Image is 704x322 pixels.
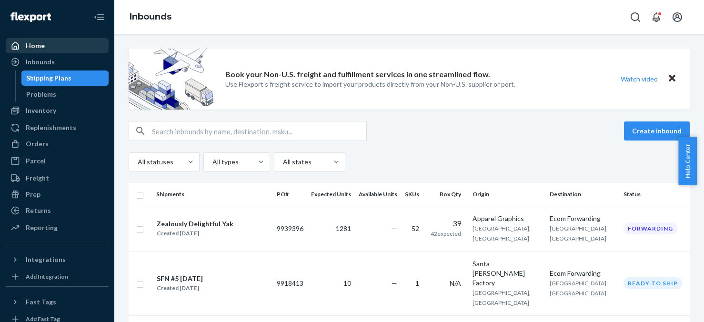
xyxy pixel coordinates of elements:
[26,173,49,183] div: Freight
[469,183,546,206] th: Origin
[26,206,51,215] div: Returns
[10,12,51,22] img: Flexport logo
[26,57,55,67] div: Inbounds
[6,171,109,186] a: Freight
[211,157,212,167] input: All types
[26,73,71,83] div: Shipping Plans
[282,157,283,167] input: All states
[415,279,419,287] span: 1
[26,41,45,50] div: Home
[26,255,66,264] div: Integrations
[473,289,531,306] span: [GEOGRAPHIC_DATA], [GEOGRAPHIC_DATA]
[668,8,687,27] button: Open account menu
[21,87,109,102] a: Problems
[6,220,109,235] a: Reporting
[26,223,58,232] div: Reporting
[225,80,515,89] p: Use Flexport’s freight service to import your products directly from your Non-U.S. supplier or port.
[157,274,203,283] div: SFN #5 [DATE]
[26,297,56,307] div: Fast Tags
[550,280,608,297] span: [GEOGRAPHIC_DATA], [GEOGRAPHIC_DATA]
[624,277,682,289] div: Ready to ship
[122,3,179,31] ol: breadcrumbs
[473,225,531,242] span: [GEOGRAPHIC_DATA], [GEOGRAPHIC_DATA]
[26,123,76,132] div: Replenishments
[6,153,109,169] a: Parcel
[26,272,68,281] div: Add Integration
[26,190,40,199] div: Prep
[355,183,401,206] th: Available Units
[6,203,109,218] a: Returns
[343,279,351,287] span: 10
[626,8,645,27] button: Open Search Box
[401,183,427,206] th: SKUs
[6,136,109,151] a: Orders
[620,183,690,206] th: Status
[225,69,490,80] p: Book your Non-U.S. freight and fulfillment services in one streamlined flow.
[273,183,307,206] th: PO#
[624,222,677,234] div: Forwarding
[550,214,616,223] div: Ecom Forwarding
[6,54,109,70] a: Inbounds
[392,279,397,287] span: —
[26,139,49,149] div: Orders
[473,214,542,223] div: Apparel Graphics
[336,224,351,232] span: 1281
[412,224,419,232] span: 52
[137,157,138,167] input: All statuses
[273,251,307,315] td: 9918413
[152,183,273,206] th: Shipments
[6,38,109,53] a: Home
[307,183,355,206] th: Expected Units
[6,294,109,310] button: Fast Tags
[614,72,664,86] button: Watch video
[473,259,542,288] div: Santa [PERSON_NAME] Factory
[427,183,469,206] th: Box Qty
[6,103,109,118] a: Inventory
[26,156,46,166] div: Parcel
[450,279,461,287] span: N/A
[546,183,620,206] th: Destination
[90,8,109,27] button: Close Navigation
[392,224,397,232] span: —
[6,271,109,282] a: Add Integration
[152,121,366,141] input: Search inbounds by name, destination, msku...
[157,219,233,229] div: Zealously Delightful Yak
[678,137,697,185] button: Help Center
[6,120,109,135] a: Replenishments
[624,121,690,141] button: Create inbound
[431,230,461,237] span: 42 expected
[273,206,307,251] td: 9939396
[130,11,171,22] a: Inbounds
[157,283,203,293] div: Created [DATE]
[21,70,109,86] a: Shipping Plans
[431,218,461,229] div: 39
[157,229,233,238] div: Created [DATE]
[26,106,56,115] div: Inventory
[6,187,109,202] a: Prep
[550,225,608,242] span: [GEOGRAPHIC_DATA], [GEOGRAPHIC_DATA]
[26,90,56,99] div: Problems
[647,8,666,27] button: Open notifications
[666,72,678,86] button: Close
[550,269,616,278] div: Ecom Forwarding
[6,252,109,267] button: Integrations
